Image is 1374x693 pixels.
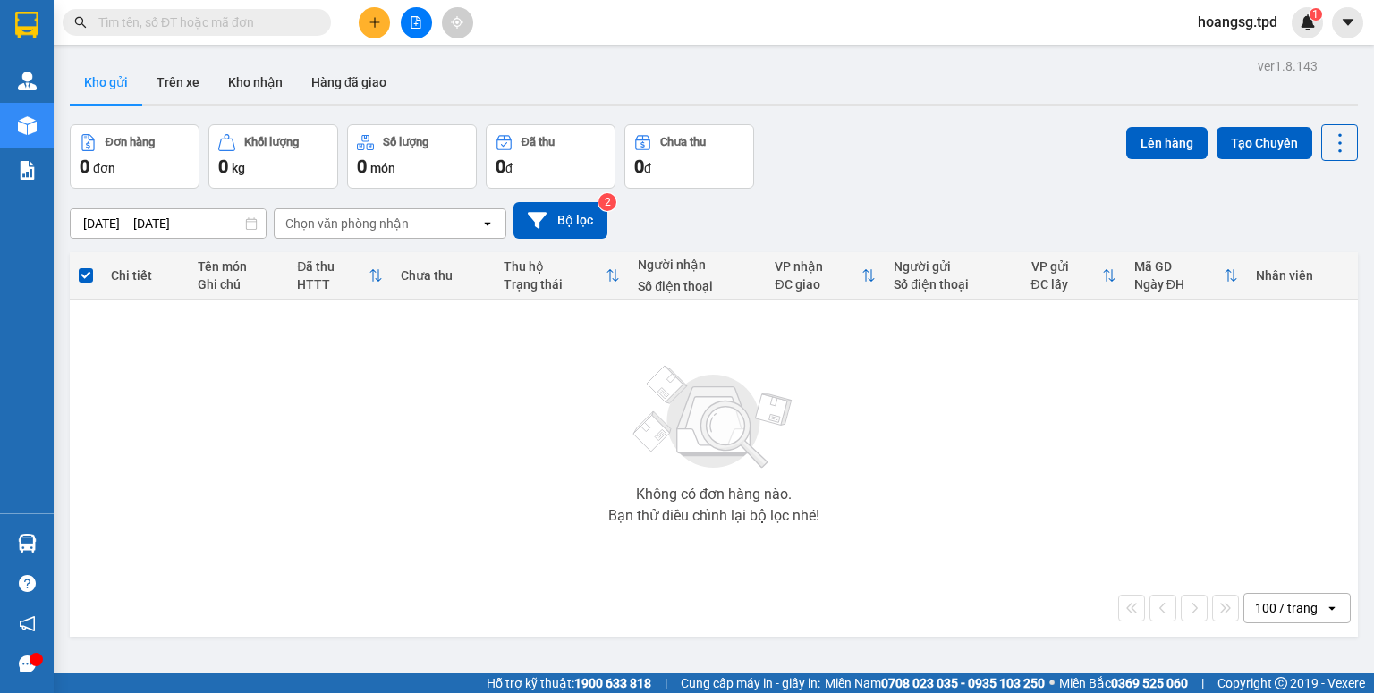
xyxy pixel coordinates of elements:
[198,259,279,274] div: Tên món
[208,124,338,189] button: Khối lượng0kg
[214,61,297,104] button: Kho nhận
[19,575,36,592] span: question-circle
[638,279,757,293] div: Số điện thoại
[18,534,37,553] img: warehouse-icon
[775,259,861,274] div: VP nhận
[285,215,409,232] div: Chọn văn phòng nhận
[881,676,1045,690] strong: 0708 023 035 - 0935 103 250
[624,355,803,480] img: svg+xml;base64,PHN2ZyBjbGFzcz0ibGlzdC1wbHVnX19zdmciIHhtbG5zPSJodHRwOi8vd3d3LnczLm9yZy8yMDAwL3N2Zy...
[111,268,180,283] div: Chi tiết
[93,161,115,175] span: đơn
[357,156,367,177] span: 0
[660,136,706,148] div: Chưa thu
[244,136,299,148] div: Khối lượng
[894,259,1013,274] div: Người gửi
[825,673,1045,693] span: Miền Nam
[504,277,606,292] div: Trạng thái
[1059,673,1188,693] span: Miền Bắc
[894,277,1013,292] div: Số điện thoại
[1031,277,1102,292] div: ĐC lấy
[1325,601,1339,615] svg: open
[624,124,754,189] button: Chưa thu0đ
[505,161,513,175] span: đ
[383,136,428,148] div: Số lượng
[638,258,757,272] div: Người nhận
[198,277,279,292] div: Ghi chú
[347,124,477,189] button: Số lượng0món
[142,61,214,104] button: Trên xe
[451,16,463,29] span: aim
[480,216,495,231] svg: open
[574,676,651,690] strong: 1900 633 818
[297,277,368,292] div: HTTT
[681,673,820,693] span: Cung cấp máy in - giấy in:
[496,156,505,177] span: 0
[106,136,155,148] div: Đơn hàng
[19,655,36,672] span: message
[401,7,432,38] button: file-add
[1256,268,1349,283] div: Nhân viên
[1332,7,1363,38] button: caret-down
[297,259,368,274] div: Đã thu
[1125,252,1247,300] th: Toggle SortBy
[18,72,37,90] img: warehouse-icon
[18,116,37,135] img: warehouse-icon
[1310,8,1322,21] sup: 1
[71,209,266,238] input: Select a date range.
[15,12,38,38] img: logo-vxr
[218,156,228,177] span: 0
[486,124,615,189] button: Đã thu0đ
[1134,259,1224,274] div: Mã GD
[74,16,87,29] span: search
[504,259,606,274] div: Thu hộ
[18,161,37,180] img: solution-icon
[80,156,89,177] span: 0
[487,673,651,693] span: Hỗ trợ kỹ thuật:
[369,16,381,29] span: plus
[410,16,422,29] span: file-add
[98,13,310,32] input: Tìm tên, số ĐT hoặc mã đơn
[1201,673,1204,693] span: |
[644,161,651,175] span: đ
[1312,8,1319,21] span: 1
[442,7,473,38] button: aim
[1049,680,1055,687] span: ⚪️
[1134,277,1224,292] div: Ngày ĐH
[495,252,630,300] th: Toggle SortBy
[1031,259,1102,274] div: VP gửi
[297,61,401,104] button: Hàng đã giao
[1255,599,1318,617] div: 100 / trang
[634,156,644,177] span: 0
[401,268,486,283] div: Chưa thu
[1340,14,1356,30] span: caret-down
[608,509,819,523] div: Bạn thử điều chỉnh lại bộ lọc nhé!
[232,161,245,175] span: kg
[70,61,142,104] button: Kho gửi
[1111,676,1188,690] strong: 0369 525 060
[1258,56,1318,76] div: ver 1.8.143
[370,161,395,175] span: món
[665,673,667,693] span: |
[70,124,199,189] button: Đơn hàng0đơn
[513,202,607,239] button: Bộ lọc
[288,252,391,300] th: Toggle SortBy
[1126,127,1208,159] button: Lên hàng
[598,193,616,211] sup: 2
[522,136,555,148] div: Đã thu
[19,615,36,632] span: notification
[1022,252,1125,300] th: Toggle SortBy
[1275,677,1287,689] span: copyright
[1300,14,1316,30] img: icon-new-feature
[766,252,885,300] th: Toggle SortBy
[1183,11,1292,33] span: hoangsg.tpd
[1217,127,1312,159] button: Tạo Chuyến
[636,487,792,502] div: Không có đơn hàng nào.
[775,277,861,292] div: ĐC giao
[359,7,390,38] button: plus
